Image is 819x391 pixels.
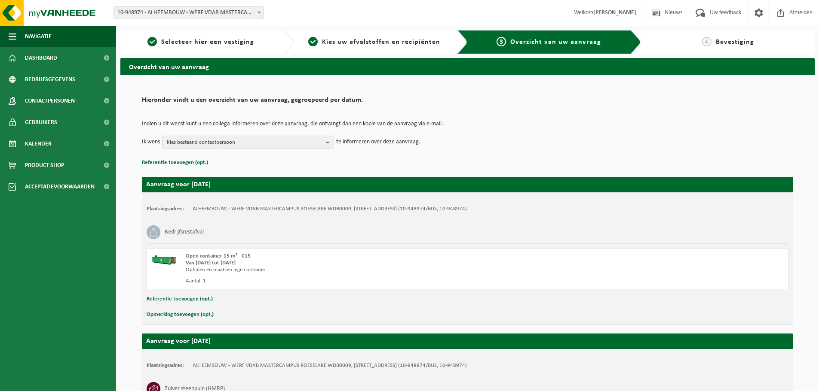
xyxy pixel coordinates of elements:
a: 2Kies uw afvalstoffen en recipiënten [298,37,451,47]
td: ALHEEMBOUW - WERF VDAB MASTERCAMPUS ROESELARE WDB0009, [STREET_ADDRESS] (10-948974/BUS, 10-948974) [193,362,467,369]
button: Kies bestaand contactpersoon [162,136,334,149]
span: Selecteer hier een vestiging [161,39,254,45]
span: Bedrijfsgegevens [25,69,75,90]
button: Referentie toevoegen (opt.) [147,294,213,305]
h3: Bedrijfsrestafval [165,225,204,239]
span: Kies uw afvalstoffen en recipiënten [322,39,440,45]
p: Indien u dit wenst kunt u een collega informeren over deze aanvraag, die ontvangt dan een kopie v... [142,121,793,127]
span: Acceptatievoorwaarden [25,176,95,197]
strong: Plaatsingsadres: [147,206,184,212]
button: Opmerking toevoegen (opt.) [147,309,214,320]
span: 4 [702,37,712,46]
strong: Aanvraag voor [DATE] [146,181,211,188]
span: Gebruikers [25,112,57,133]
a: 1Selecteer hier een vestiging [125,37,277,47]
img: HK-XC-15-GN-00.png [151,253,177,266]
span: Kies bestaand contactpersoon [167,136,322,149]
p: Ik wens [142,136,160,149]
span: Overzicht van uw aanvraag [510,39,601,45]
span: Dashboard [25,47,57,69]
h2: Hieronder vindt u een overzicht van uw aanvraag, gegroepeerd per datum. [142,97,793,108]
span: 2 [308,37,318,46]
span: Bevestiging [716,39,754,45]
h2: Overzicht van uw aanvraag [120,58,815,75]
strong: Van [DATE] tot [DATE] [186,260,236,266]
span: Open container 15 m³ - C15 [186,253,251,259]
strong: Plaatsingsadres: [147,363,184,368]
strong: [PERSON_NAME] [593,9,636,16]
p: te informeren over deze aanvraag. [336,136,420,149]
span: 3 [497,37,506,46]
div: Aantal: 1 [186,278,502,285]
span: Navigatie [25,26,52,47]
button: Referentie toevoegen (opt.) [142,157,208,168]
span: 10-948974 - ALHEEMBOUW - WERF VDAB MASTERCAMPUS ROESELARE WDB0009 - ROESELARE [114,7,264,19]
span: Kalender [25,133,52,155]
span: 10-948974 - ALHEEMBOUW - WERF VDAB MASTERCAMPUS ROESELARE WDB0009 - ROESELARE [113,6,264,19]
span: 1 [147,37,157,46]
td: ALHEEMBOUW - WERF VDAB MASTERCAMPUS ROESELARE WDB0009, [STREET_ADDRESS] (10-948974/BUS, 10-948974) [193,206,467,212]
div: Ophalen en plaatsen lege container [186,267,502,273]
strong: Aanvraag voor [DATE] [146,338,211,345]
span: Contactpersonen [25,90,75,112]
span: Product Shop [25,155,64,176]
